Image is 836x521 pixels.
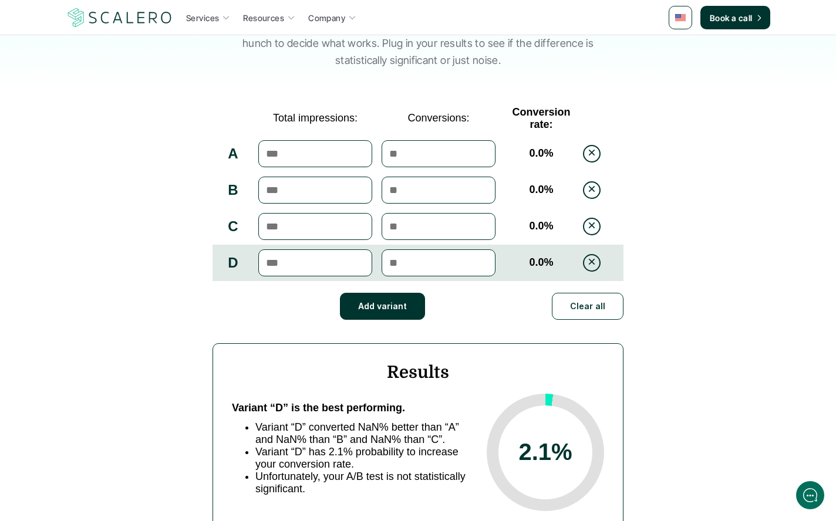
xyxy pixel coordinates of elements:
[377,102,500,136] td: Conversions:
[232,363,604,382] h4: Results
[308,12,345,24] p: Company
[213,245,254,281] td: D
[18,57,217,76] h1: Hi! Welcome to [GEOGRAPHIC_DATA].
[500,136,582,172] td: 0.0 %
[500,102,582,136] td: Conversion rate:
[796,481,824,509] iframe: gist-messenger-bubble-iframe
[700,6,770,29] a: Book a call
[340,293,425,320] button: Add variant
[255,421,459,445] span: Variant “D” converted NaN% better than “A” and NaN% than “B” and NaN% than “C”.
[255,446,459,470] span: Variant “D” has 2.1% probability to increase your conversion rate.
[243,12,284,24] p: Resources
[500,208,582,245] td: 0.0 %
[518,439,572,465] span: 2.1 %
[255,471,466,495] span: Unfortunately, your A/B test is not statistically significant.
[18,155,217,179] button: New conversation
[500,172,582,208] td: 0.0 %
[18,78,217,134] h2: Let us know if we can help with lifecycle marketing.
[552,293,623,320] button: Clear all
[213,208,254,245] td: C
[213,172,254,208] td: B
[66,6,174,29] img: Scalero company logo
[98,410,149,418] span: We run on Gist
[76,163,141,172] span: New conversation
[500,245,582,281] td: 0.0 %
[254,102,377,136] td: Total impressions:
[66,7,174,28] a: Scalero company logo
[186,12,219,24] p: Services
[232,402,405,414] span: Variant “D” is the best performing.
[213,136,254,172] td: A
[710,12,753,24] p: Book a call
